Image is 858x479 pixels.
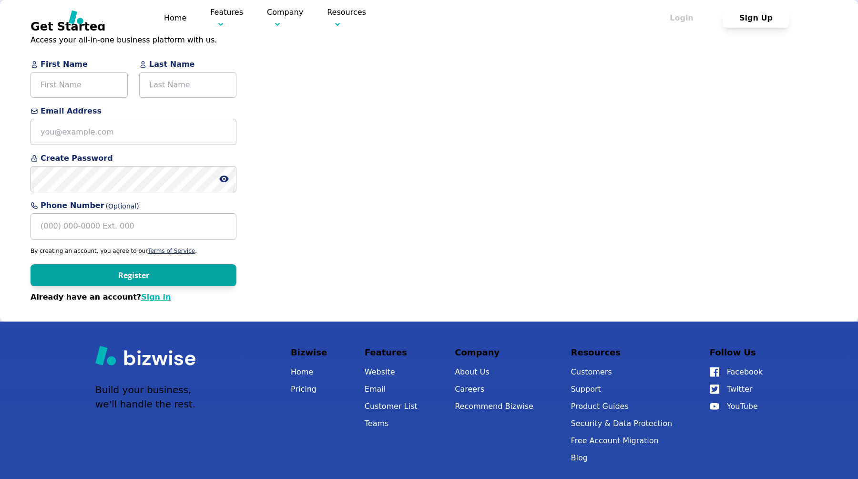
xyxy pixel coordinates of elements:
a: Sign Up [723,13,789,22]
span: First Name [31,59,128,70]
span: Phone Number [31,200,236,211]
a: Free Account Migration [571,434,673,448]
a: Email [365,383,418,396]
input: Last Name [139,72,236,98]
a: Recommend Bizwise [455,400,533,413]
a: Pricing [390,12,418,24]
p: Bizwise [291,345,327,360]
span: (Optional) [106,201,139,211]
a: Terms of Service [148,248,195,254]
button: Sign Up [723,9,789,28]
img: Twitter Icon [710,385,719,394]
span: Email Address [31,105,236,117]
p: Company [455,345,533,360]
p: Resources [571,345,673,360]
button: Register [31,264,236,286]
img: Bizwise Logo [95,345,195,365]
input: (000) 000-0000 Ext. 000 [31,213,236,239]
p: Features [365,345,418,360]
img: Facebook Icon [710,367,719,377]
button: Support [571,383,673,396]
img: YouTube Icon [710,403,719,410]
span: Last Name [139,59,236,70]
a: Website [365,365,418,379]
input: you@example.com [31,119,236,145]
p: By creating an account, you agree to our . [31,247,236,255]
p: Build your business, we'll handle the rest. [95,383,195,411]
p: Follow Us [710,345,763,360]
a: About Us [455,365,533,379]
a: Blog [571,451,673,465]
a: Product Guides [571,400,673,413]
button: Login [648,9,715,28]
a: Facebook [710,365,763,379]
a: Home [291,365,327,379]
a: Security & Data Protection [571,417,673,430]
a: Sign in [141,292,171,302]
a: Login [648,13,723,22]
p: Features [210,7,243,29]
p: Access your all-in-one business platform with us. [31,35,236,45]
a: Pricing [291,383,327,396]
a: YouTube [710,400,763,413]
p: Already have an account? [31,292,236,302]
a: Customer List [365,400,418,413]
a: Teams [365,417,418,430]
div: Already have an account?Sign in [31,292,236,302]
input: First Name [31,72,128,98]
a: Home [164,13,186,22]
p: Resources [327,7,366,29]
a: Customers [571,365,673,379]
a: Careers [455,383,533,396]
img: Bizwise Logo [69,10,140,24]
p: Company [267,7,303,29]
a: Twitter [710,383,763,396]
span: Create Password [31,153,236,164]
